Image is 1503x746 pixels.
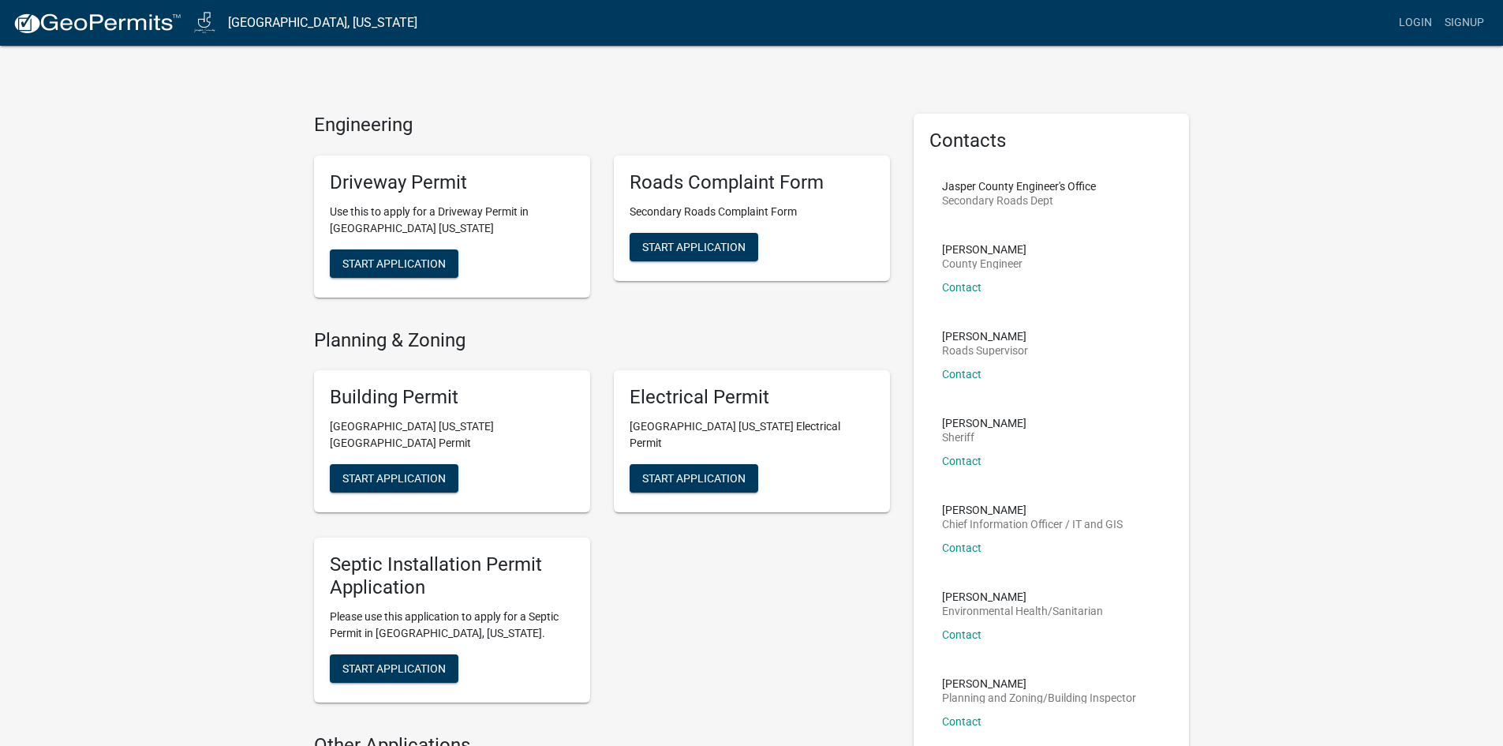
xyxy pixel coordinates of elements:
[330,204,574,237] p: Use this to apply for a Driveway Permit in [GEOGRAPHIC_DATA] [US_STATE]
[342,472,446,485] span: Start Application
[942,258,1026,269] p: County Engineer
[330,249,458,278] button: Start Application
[228,9,417,36] a: [GEOGRAPHIC_DATA], [US_STATE]
[630,204,874,220] p: Secondary Roads Complaint Form
[942,692,1136,703] p: Planning and Zoning/Building Inspector
[942,519,1123,530] p: Chief Information Officer / IT and GIS
[330,654,458,683] button: Start Application
[330,418,574,452] p: [GEOGRAPHIC_DATA] [US_STATE][GEOGRAPHIC_DATA] Permit
[942,331,1028,342] p: [PERSON_NAME]
[314,114,890,137] h4: Engineering
[942,542,981,554] a: Contact
[942,345,1028,356] p: Roads Supervisor
[942,504,1123,515] p: [PERSON_NAME]
[630,171,874,194] h5: Roads Complaint Form
[630,464,758,493] button: Start Application
[330,553,574,599] h5: Septic Installation Permit Application
[942,678,1136,689] p: [PERSON_NAME]
[330,464,458,493] button: Start Application
[929,129,1174,152] h5: Contacts
[630,386,874,409] h5: Electrical Permit
[630,418,874,452] p: [GEOGRAPHIC_DATA] [US_STATE] Electrical Permit
[630,233,758,261] button: Start Application
[330,386,574,409] h5: Building Permit
[942,591,1103,602] p: [PERSON_NAME]
[942,418,1026,429] p: [PERSON_NAME]
[942,281,981,294] a: Contact
[1438,8,1490,38] a: Signup
[942,628,981,641] a: Contact
[342,662,446,674] span: Start Application
[342,257,446,269] span: Start Application
[942,181,1096,192] p: Jasper County Engineer's Office
[942,715,981,728] a: Contact
[330,171,574,194] h5: Driveway Permit
[330,609,574,642] p: Please use this application to apply for a Septic Permit in [GEOGRAPHIC_DATA], [US_STATE].
[642,240,746,253] span: Start Application
[942,244,1026,255] p: [PERSON_NAME]
[942,432,1026,443] p: Sheriff
[1393,8,1438,38] a: Login
[942,368,981,380] a: Contact
[942,605,1103,617] p: Environmental Health/Sanitarian
[642,472,746,485] span: Start Application
[942,195,1096,206] p: Secondary Roads Dept
[942,455,981,467] a: Contact
[314,329,890,352] h4: Planning & Zoning
[194,12,215,33] img: Jasper County, Iowa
